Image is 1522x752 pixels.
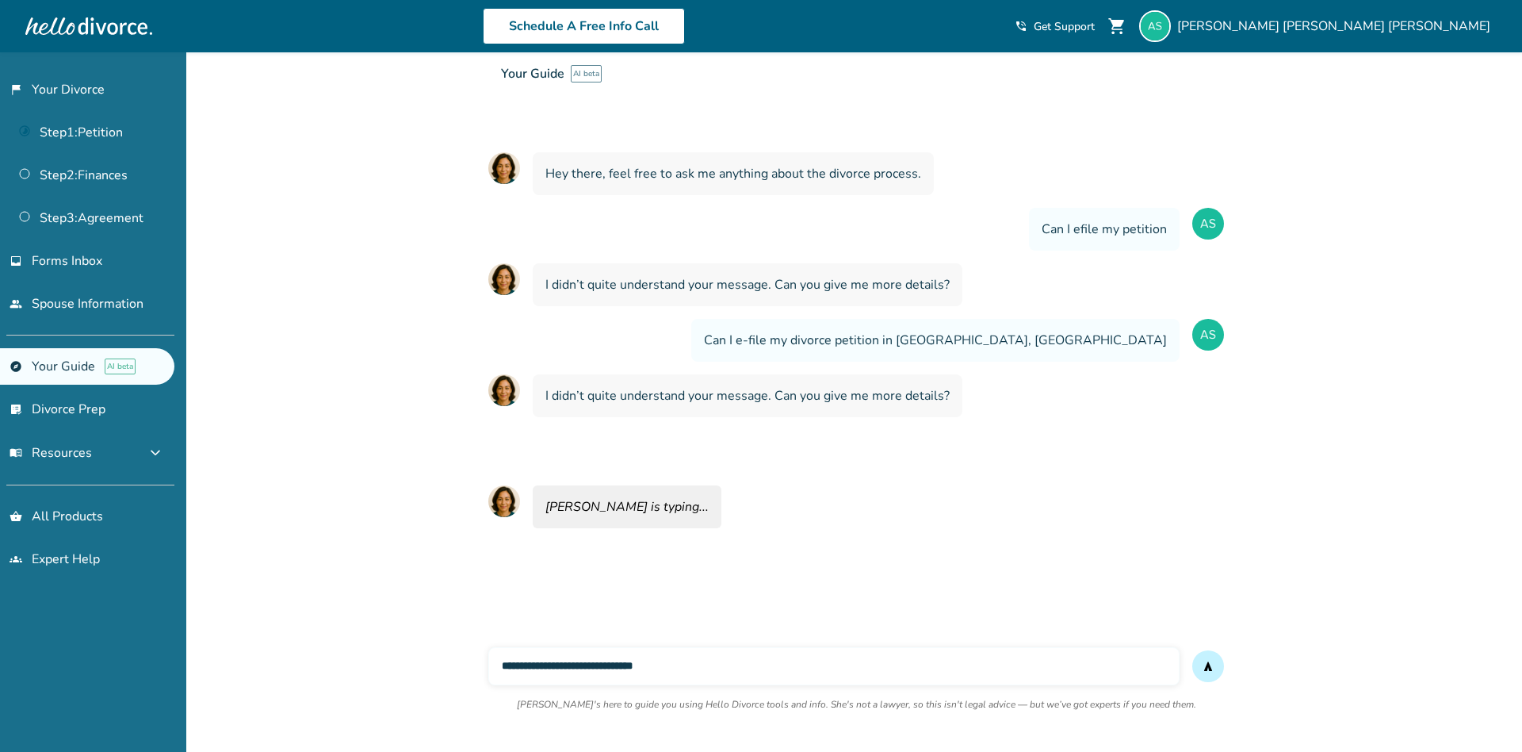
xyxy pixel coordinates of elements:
[146,443,165,462] span: expand_more
[1202,660,1214,673] span: send
[10,360,22,373] span: explore
[501,65,564,82] span: Your Guide
[1107,17,1126,36] span: shopping_cart
[488,485,520,517] img: Hallie
[533,485,721,528] div: [PERSON_NAME] is typing...
[32,252,102,270] span: Forms Inbox
[545,387,950,405] span: I didn’t quite understand your message. Can you give me more details?
[1042,221,1167,238] span: Can I efile my petition
[488,374,520,406] img: AI Assistant
[483,8,685,44] a: Schedule A Free Info Call
[1192,208,1224,240] img: User
[1015,20,1027,33] span: phone_in_talk
[545,165,921,182] span: Hey there, feel free to ask me anything about the divorce process.
[10,444,92,462] span: Resources
[1192,650,1224,682] button: send
[10,297,22,310] span: people
[517,698,1196,711] p: [PERSON_NAME]'s here to guide you using Hello Divorce tools and info. She's not a lawyer, so this...
[1177,17,1497,35] span: [PERSON_NAME] [PERSON_NAME] [PERSON_NAME]
[1034,19,1095,34] span: Get Support
[10,510,22,523] span: shopping_basket
[10,83,22,96] span: flag_2
[10,255,22,267] span: inbox
[1443,676,1522,752] iframe: Chat Widget
[10,553,22,566] span: groups
[571,65,602,82] span: AI beta
[1015,19,1095,34] a: phone_in_talkGet Support
[1139,10,1171,42] img: amystout310@gmail.com
[10,447,22,459] span: menu_book
[704,332,1167,349] span: Can I e-file my divorce petition in [GEOGRAPHIC_DATA], [GEOGRAPHIC_DATA]
[10,403,22,416] span: list_alt_check
[1192,319,1224,351] img: User
[105,359,136,374] span: AI beta
[488,263,520,295] img: AI Assistant
[545,276,950,294] span: I didn’t quite understand your message. Can you give me more details?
